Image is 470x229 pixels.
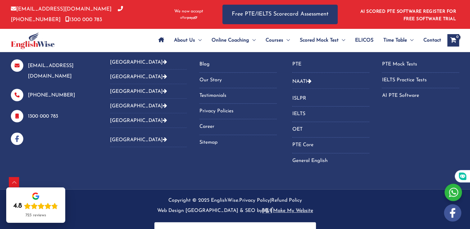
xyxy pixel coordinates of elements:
nav: Site Navigation: Main Menu [153,29,441,51]
nav: Menu [292,93,370,166]
span: Online Coaching [212,29,249,51]
img: Afterpay-Logo [180,16,197,20]
span: Menu Toggle [195,29,202,51]
a: CoursesMenu Toggle [261,29,295,51]
a: Web Design [GEOGRAPHIC_DATA] & SEO bymake-logoMake My Website [157,208,313,213]
div: Rating: 4.8 out of 5 [13,202,58,210]
img: facebook-blue-icons.png [11,132,23,145]
a: PTE Mock Tests [382,59,459,70]
div: 4.8 [13,202,22,210]
a: OET [292,124,370,135]
span: Contact [423,29,441,51]
a: Scored Mock TestMenu Toggle [295,29,350,51]
a: IELTS Practice Tests [382,75,459,85]
a: IELTS [292,109,370,119]
button: [GEOGRAPHIC_DATA] [110,70,187,84]
img: make-logo [262,207,273,214]
a: General English [292,156,370,166]
span: Scored Mock Test [300,29,339,51]
a: Sitemap [199,137,277,148]
span: ELICOS [355,29,373,51]
a: Blog [199,59,277,70]
a: View Shopping Cart, empty [447,34,459,47]
a: AI PTE Software [382,91,459,101]
u: Make My Website [262,208,313,213]
a: Online CoachingMenu Toggle [207,29,261,51]
img: cropped-ew-logo [11,32,55,49]
aside: Header Widget 1 [357,4,459,25]
aside: Footer Widget 4 [292,40,370,174]
a: Career [199,122,277,132]
a: [GEOGRAPHIC_DATA] [110,118,167,123]
a: ISLPR [292,93,370,104]
a: [EMAIL_ADDRESS][DOMAIN_NAME] [11,7,112,12]
aside: Footer Widget 2 [110,40,187,152]
aside: Footer Widget 1 [11,40,94,145]
p: Copyright © 2025 EnglishWise. | [11,195,459,216]
span: Time Table [383,29,407,51]
a: AI SCORED PTE SOFTWARE REGISTER FOR FREE SOFTWARE TRIAL [360,9,456,21]
img: white-facebook.png [444,204,461,222]
nav: Menu [199,59,277,148]
button: [GEOGRAPHIC_DATA] [110,113,187,128]
span: Menu Toggle [339,29,345,51]
a: NAATI [292,79,307,84]
button: [GEOGRAPHIC_DATA] [110,132,187,147]
a: [PHONE_NUMBER] [28,93,75,98]
a: ELICOS [350,29,378,51]
a: Free PTE/IELTS Scorecard Assessment [222,5,338,24]
a: [PHONE_NUMBER] [11,7,123,22]
a: Refund Policy [271,198,302,203]
nav: Menu [382,59,459,101]
div: 723 reviews [25,213,46,218]
a: Privacy Policies [199,106,277,116]
span: Menu Toggle [249,29,256,51]
span: Menu Toggle [407,29,413,51]
a: Testimonials [199,91,277,101]
span: We now accept [174,8,203,15]
nav: Menu [292,59,370,72]
a: PTE [292,59,370,70]
a: Time TableMenu Toggle [378,29,418,51]
a: PTE Core [292,140,370,150]
button: [GEOGRAPHIC_DATA] [110,99,187,113]
a: Privacy Policy [239,198,270,203]
a: Our Story [199,75,277,85]
a: 1300 000 783 [65,17,102,22]
aside: Footer Widget 3 [199,40,277,155]
span: Menu Toggle [283,29,290,51]
a: [EMAIL_ADDRESS][DOMAIN_NAME] [28,63,74,79]
button: [GEOGRAPHIC_DATA] [110,84,187,99]
button: [GEOGRAPHIC_DATA] [110,59,187,70]
a: Contact [418,29,441,51]
a: [GEOGRAPHIC_DATA] [110,137,167,142]
a: About UsMenu Toggle [169,29,207,51]
span: Courses [266,29,283,51]
span: About Us [174,29,195,51]
button: NAATI [292,74,370,89]
a: 1300 000 783 [28,114,58,119]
